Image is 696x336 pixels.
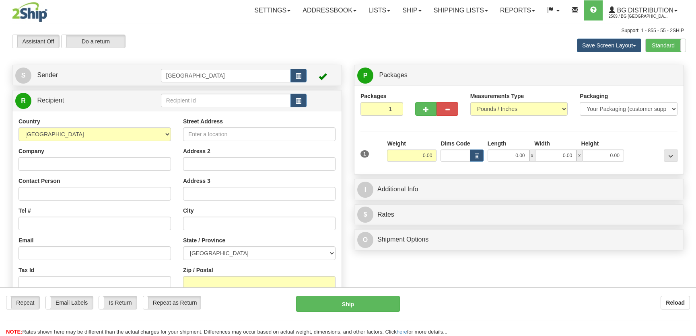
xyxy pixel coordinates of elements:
[357,182,373,198] span: I
[99,296,136,309] label: Is Return
[15,93,31,109] span: R
[357,67,681,84] a: P Packages
[357,68,373,84] span: P
[46,296,93,309] label: Email Labels
[248,0,297,20] a: Settings
[37,72,58,78] span: Sender
[19,117,40,125] label: Country
[183,147,210,155] label: Address 2
[357,207,373,223] span: $
[12,2,47,22] img: logo2569.jpg
[297,0,362,20] a: Addressbook
[19,177,60,185] label: Contact Person
[441,139,470,148] label: Dims Code
[15,68,31,84] span: S
[379,72,407,78] span: Packages
[581,139,599,148] label: Height
[387,139,406,148] label: Weight
[19,207,31,215] label: Tel #
[529,150,535,162] span: x
[15,92,145,109] a: R Recipient
[488,139,507,148] label: Length
[183,207,194,215] label: City
[357,232,681,248] a: OShipment Options
[143,296,201,309] label: Repeat as Return
[62,35,125,48] label: Do a return
[609,12,669,20] span: 2569 / BG [GEOGRAPHIC_DATA] (PRINCIPAL)
[12,27,684,34] div: Support: 1 - 855 - 55 - 2SHIP
[37,97,64,104] span: Recipient
[666,299,685,306] b: Reload
[19,147,44,155] label: Company
[360,150,369,158] span: 1
[428,0,494,20] a: Shipping lists
[677,127,695,209] iframe: chat widget
[470,92,524,100] label: Measurements Type
[15,67,161,84] a: S Sender
[19,236,33,244] label: Email
[183,127,336,141] input: Enter a location
[19,266,34,274] label: Tax Id
[534,139,550,148] label: Width
[183,117,223,125] label: Street Address
[494,0,541,20] a: Reports
[357,207,681,223] a: $Rates
[646,39,686,52] label: Standard
[360,92,387,100] label: Packages
[296,296,400,312] button: Ship
[6,296,39,309] label: Repeat
[577,150,582,162] span: x
[362,0,396,20] a: Lists
[6,329,22,335] span: NOTE:
[12,35,59,48] label: Assistant Off
[603,0,684,20] a: BG Distribution 2569 / BG [GEOGRAPHIC_DATA] (PRINCIPAL)
[577,39,641,52] button: Save Screen Layout
[664,150,677,162] div: ...
[580,92,608,100] label: Packaging
[183,266,213,274] label: Zip / Postal
[161,69,291,82] input: Sender Id
[357,181,681,198] a: IAdditional Info
[397,329,407,335] a: here
[183,236,225,244] label: State / Province
[183,177,210,185] label: Address 3
[396,0,427,20] a: Ship
[161,94,291,107] input: Recipient Id
[661,296,690,309] button: Reload
[357,232,373,248] span: O
[615,7,673,14] span: BG Distribution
